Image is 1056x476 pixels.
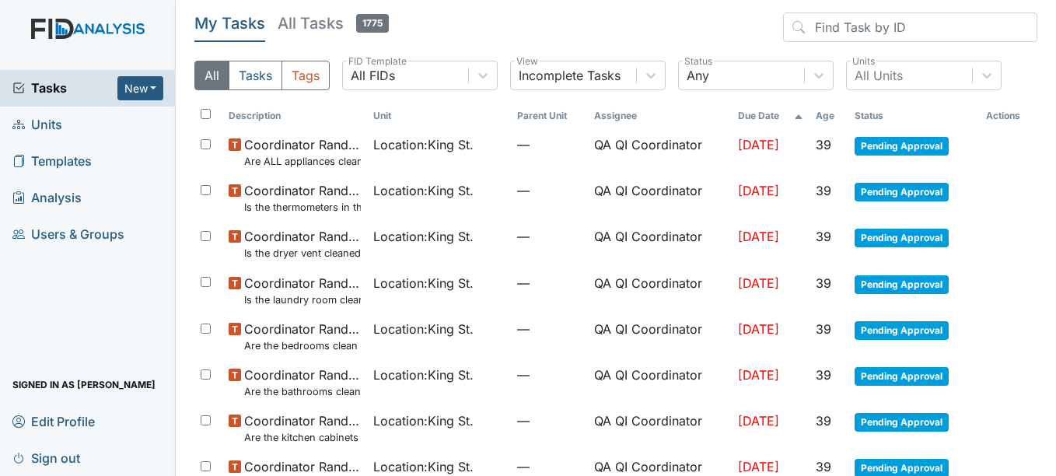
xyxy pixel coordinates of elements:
[783,12,1037,42] input: Find Task by ID
[222,103,366,129] th: Toggle SortBy
[816,183,831,198] span: 39
[517,366,582,384] span: —
[373,366,474,384] span: Location : King St.
[12,446,80,470] span: Sign out
[244,246,360,261] small: Is the dryer vent cleaned out?
[588,129,732,175] td: QA QI Coordinator
[194,61,229,90] button: All
[855,66,903,85] div: All Units
[12,186,82,210] span: Analysis
[588,221,732,267] td: QA QI Coordinator
[244,384,360,399] small: Are the bathrooms clean and in good repair?
[738,321,779,337] span: [DATE]
[517,411,582,430] span: —
[816,275,831,291] span: 39
[738,275,779,291] span: [DATE]
[244,430,360,445] small: Are the kitchen cabinets and floors clean?
[281,61,330,90] button: Tags
[588,103,732,129] th: Assignee
[738,367,779,383] span: [DATE]
[373,274,474,292] span: Location : King St.
[244,154,360,169] small: Are ALL appliances clean and working properly?
[848,103,980,129] th: Toggle SortBy
[12,409,95,433] span: Edit Profile
[244,274,360,307] span: Coordinator Random Is the laundry room clean and in good repair?
[373,181,474,200] span: Location : King St.
[244,181,360,215] span: Coordinator Random Is the thermometers in the refrigerator reading between 34 degrees and 40 degr...
[201,109,211,119] input: Toggle All Rows Selected
[117,76,164,100] button: New
[809,103,848,129] th: Toggle SortBy
[855,367,949,386] span: Pending Approval
[816,413,831,429] span: 39
[12,373,156,397] span: Signed in as [PERSON_NAME]
[519,66,621,85] div: Incomplete Tasks
[12,79,117,97] a: Tasks
[816,459,831,474] span: 39
[356,14,389,33] span: 1775
[738,229,779,244] span: [DATE]
[367,103,511,129] th: Toggle SortBy
[194,61,330,90] div: Type filter
[816,321,831,337] span: 39
[687,66,709,85] div: Any
[517,320,582,338] span: —
[244,320,360,353] span: Coordinator Random Are the bedrooms clean and in good repair?
[588,313,732,359] td: QA QI Coordinator
[855,275,949,294] span: Pending Approval
[517,457,582,476] span: —
[517,135,582,154] span: —
[816,137,831,152] span: 39
[373,411,474,430] span: Location : King St.
[229,61,282,90] button: Tasks
[511,103,588,129] th: Toggle SortBy
[738,413,779,429] span: [DATE]
[12,222,124,247] span: Users & Groups
[980,103,1037,129] th: Actions
[373,135,474,154] span: Location : King St.
[373,457,474,476] span: Location : King St.
[588,359,732,405] td: QA QI Coordinator
[373,227,474,246] span: Location : King St.
[816,367,831,383] span: 39
[732,103,809,129] th: Toggle SortBy
[517,227,582,246] span: —
[278,12,389,34] h5: All Tasks
[517,181,582,200] span: —
[588,405,732,451] td: QA QI Coordinator
[816,229,831,244] span: 39
[855,413,949,432] span: Pending Approval
[738,137,779,152] span: [DATE]
[517,274,582,292] span: —
[738,459,779,474] span: [DATE]
[738,183,779,198] span: [DATE]
[244,366,360,399] span: Coordinator Random Are the bathrooms clean and in good repair?
[373,320,474,338] span: Location : King St.
[244,200,360,215] small: Is the thermometers in the refrigerator reading between 34 degrees and 40 degrees?
[12,113,62,137] span: Units
[351,66,395,85] div: All FIDs
[244,338,360,353] small: Are the bedrooms clean and in good repair?
[244,227,360,261] span: Coordinator Random Is the dryer vent cleaned out?
[244,135,360,169] span: Coordinator Random Are ALL appliances clean and working properly?
[855,137,949,156] span: Pending Approval
[588,268,732,313] td: QA QI Coordinator
[244,411,360,445] span: Coordinator Random Are the kitchen cabinets and floors clean?
[12,149,92,173] span: Templates
[855,321,949,340] span: Pending Approval
[588,175,732,221] td: QA QI Coordinator
[855,183,949,201] span: Pending Approval
[244,292,360,307] small: Is the laundry room clean and in good repair?
[194,12,265,34] h5: My Tasks
[855,229,949,247] span: Pending Approval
